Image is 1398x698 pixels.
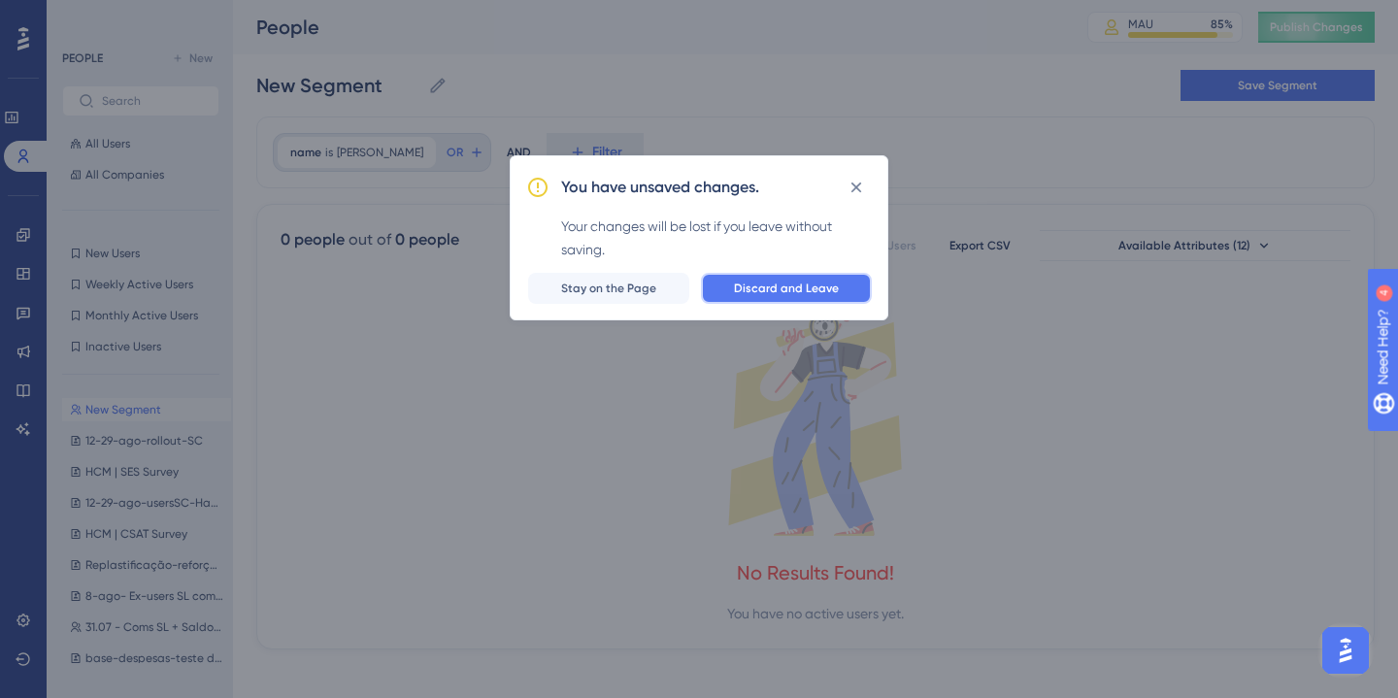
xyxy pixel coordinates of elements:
[1316,621,1375,680] iframe: UserGuiding AI Assistant Launcher
[561,176,759,199] h2: You have unsaved changes.
[734,281,839,296] span: Discard and Leave
[135,10,141,25] div: 4
[46,5,121,28] span: Need Help?
[561,281,656,296] span: Stay on the Page
[561,215,872,261] div: Your changes will be lost if you leave without saving.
